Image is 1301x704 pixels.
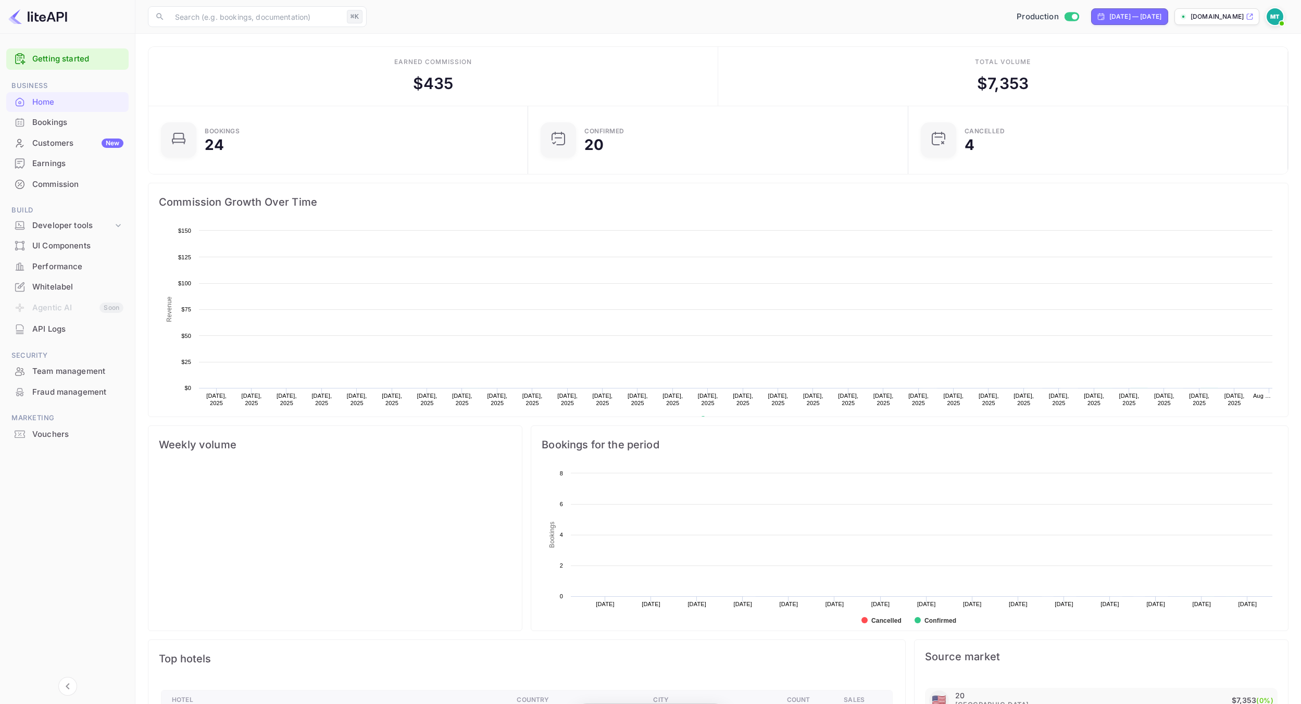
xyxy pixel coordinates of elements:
text: [DATE], 2025 [242,393,262,406]
text: [DATE], 2025 [908,393,929,406]
div: Performance [32,261,123,273]
div: API Logs [6,319,129,340]
span: Business [6,80,129,92]
a: UI Components [6,236,129,255]
div: CustomersNew [6,133,129,154]
div: Bookings [32,117,123,129]
div: ⌘K [347,10,362,23]
a: Vouchers [6,424,129,444]
text: $100 [178,280,191,286]
a: Fraud management [6,382,129,401]
text: 4 [560,532,563,538]
span: Commission Growth Over Time [159,194,1278,210]
text: $125 [178,254,191,260]
text: [DATE], 2025 [206,393,227,406]
text: [DATE], 2025 [628,393,648,406]
img: LiteAPI logo [8,8,67,25]
div: Confirmed [584,128,624,134]
text: [DATE], 2025 [768,393,789,406]
text: [DATE] [825,601,844,607]
text: [DATE] [642,601,661,607]
div: [DATE] — [DATE] [1109,12,1161,21]
text: [DATE], 2025 [979,393,999,406]
text: [DATE] [688,601,707,607]
text: 2 [560,562,563,569]
div: CANCELLED [965,128,1005,134]
div: Click to change the date range period [1091,8,1168,25]
text: [DATE], 2025 [452,393,472,406]
text: [DATE], 2025 [1049,393,1069,406]
text: [DATE], 2025 [522,393,543,406]
span: Build [6,205,129,216]
text: [DATE], 2025 [698,393,718,406]
text: Revenue [710,416,736,423]
text: Cancelled [871,617,902,624]
text: [DATE], 2025 [277,393,297,406]
div: Total volume [975,57,1031,67]
div: Vouchers [32,429,123,441]
text: [DATE] [963,601,982,607]
a: Team management [6,361,129,381]
text: $25 [181,359,191,365]
text: [DATE] [1101,601,1120,607]
text: [DATE], 2025 [662,393,683,406]
text: Aug … [1253,393,1271,399]
div: Getting started [6,48,129,70]
div: API Logs [32,323,123,335]
div: Whitelabel [6,277,129,297]
div: Developer tools [32,220,113,232]
div: Team management [32,366,123,378]
text: [DATE] [1009,601,1028,607]
img: Marcin Teodoru [1267,8,1283,25]
div: Vouchers [6,424,129,445]
button: Collapse navigation [58,677,77,696]
a: CustomersNew [6,133,129,153]
div: Team management [6,361,129,382]
text: [DATE], 2025 [557,393,578,406]
text: [DATE], 2025 [1224,393,1245,406]
text: [DATE], 2025 [873,393,894,406]
text: [DATE], 2025 [347,393,367,406]
text: [DATE] [734,601,753,607]
span: Top hotels [159,650,895,667]
div: New [102,139,123,148]
text: $0 [184,385,191,391]
text: 0 [560,593,563,599]
text: [DATE] [780,601,798,607]
div: Home [32,96,123,108]
text: 8 [560,470,563,476]
text: [DATE] [1055,601,1074,607]
div: Whitelabel [32,281,123,293]
text: [DATE] [1239,601,1257,607]
div: 20 [584,137,604,152]
text: [DATE], 2025 [1189,393,1209,406]
a: Whitelabel [6,277,129,296]
text: Confirmed [924,617,956,624]
a: Performance [6,257,129,276]
p: 20 [955,691,965,700]
text: [DATE], 2025 [487,393,507,406]
text: [DATE], 2025 [417,393,437,406]
div: Developer tools [6,217,129,235]
div: UI Components [6,236,129,256]
div: Bookings [6,112,129,133]
div: $ 435 [413,72,454,95]
p: [DOMAIN_NAME] [1191,12,1244,21]
text: Revenue [166,296,173,322]
div: $ 7,353 [977,72,1029,95]
div: Fraud management [6,382,129,403]
span: Weekly volume [159,436,511,453]
div: Commission [6,174,129,195]
span: Source market [925,650,1278,663]
a: API Logs [6,319,129,338]
text: [DATE], 2025 [1119,393,1140,406]
span: Bookings for the period [542,436,1278,453]
text: [DATE], 2025 [944,393,964,406]
a: Getting started [32,53,123,65]
text: [DATE] [917,601,936,607]
div: Earnings [32,158,123,170]
div: Customers [32,137,123,149]
text: [DATE] [596,601,615,607]
text: Bookings [548,522,556,548]
div: Earned commission [394,57,471,67]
